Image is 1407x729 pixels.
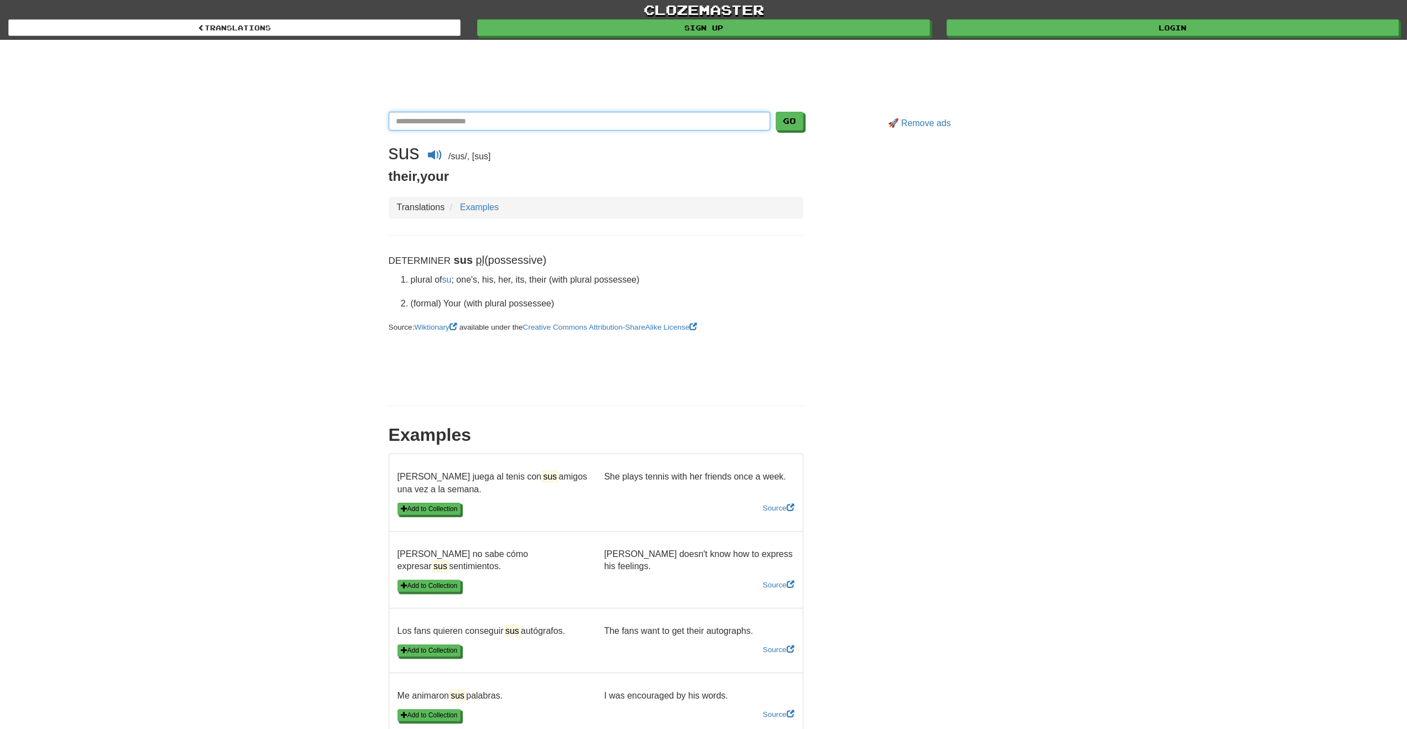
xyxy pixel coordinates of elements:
p: Me animaron palabras. [389,690,596,702]
mark: sus [504,624,521,637]
a: Creative Commons Attribution-ShareAlike License [522,323,697,331]
li: (formal) Your (with plural possessee) [411,298,803,310]
a: Source [762,710,794,718]
p: [PERSON_NAME] doesn't know how to express his feelings. [596,548,803,574]
a: Sign up [477,19,929,36]
a: Source [762,504,794,512]
button: Add to Collection [397,709,461,721]
p: [PERSON_NAME] juega al tenis con amigos una vez a la semana. [389,471,596,496]
a: Source [762,581,794,589]
strong: sus [453,254,472,266]
li: Translations [397,201,445,214]
p: Los fans quieren conseguir autógrafos. [389,625,596,638]
mark: sus [449,689,466,702]
div: /sus/, [sus] [389,142,803,167]
button: Go [776,112,803,131]
button: Add to Collection [397,644,461,657]
span: their [389,169,417,184]
p: [PERSON_NAME] no sabe cómo expresar sentimientos. [389,548,596,574]
input: Translate Spanish-English [389,112,770,131]
p: The fans want to get their autographs. [596,625,803,638]
button: Add to Collection [397,580,461,592]
p: She plays tennis with her friends once a week. [596,471,803,483]
mark: sus [541,470,558,483]
a: Source [762,645,794,654]
span: your [420,169,449,184]
a: Translations [8,19,461,36]
abbr: plural number [476,254,485,266]
p: I was encouraged by his words. [596,690,803,702]
mark: sus [432,560,449,572]
small: Determiner [389,256,451,266]
a: Wiktionary [414,323,459,331]
a: Examples [460,202,499,212]
small: Source: available under the [389,323,697,331]
h1: sus [389,141,420,164]
button: Play audio sus [422,147,448,167]
li: plural of ; one's, his, her, its, their (with plural possessee) [411,274,803,287]
a: su [442,275,451,284]
a: 🚀 Remove ads [887,118,950,128]
div: Examples [389,423,803,448]
a: Login [946,19,1399,36]
p: , [389,167,803,186]
p: (possessive) [389,252,803,268]
button: Add to Collection [397,503,461,515]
